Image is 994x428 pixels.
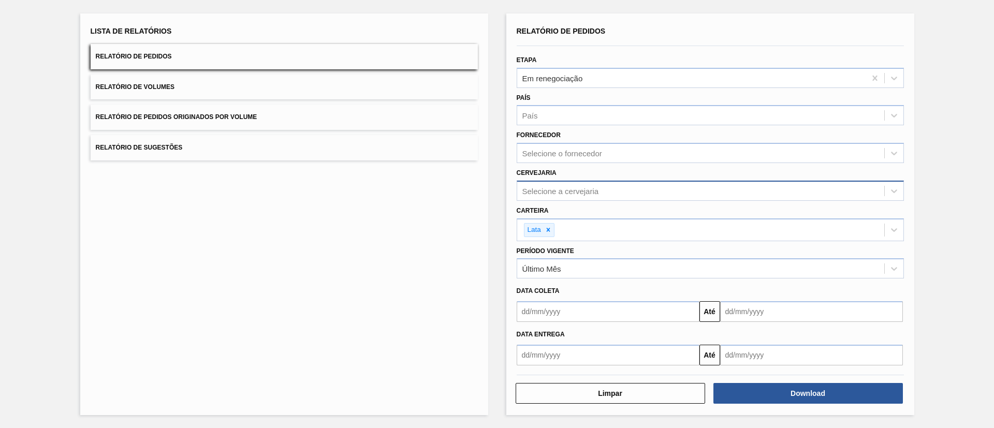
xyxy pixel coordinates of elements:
[699,301,720,322] button: Até
[91,44,478,69] button: Relatório de Pedidos
[517,331,565,338] span: Data entrega
[713,383,903,404] button: Download
[522,111,538,120] div: País
[96,53,172,60] span: Relatório de Pedidos
[91,27,172,35] span: Lista de Relatórios
[96,113,257,121] span: Relatório de Pedidos Originados por Volume
[96,144,183,151] span: Relatório de Sugestões
[517,301,699,322] input: dd/mm/yyyy
[517,131,561,139] label: Fornecedor
[517,345,699,365] input: dd/mm/yyyy
[517,247,574,255] label: Período Vigente
[91,135,478,160] button: Relatório de Sugestões
[699,345,720,365] button: Até
[517,27,606,35] span: Relatório de Pedidos
[517,56,537,64] label: Etapa
[720,301,903,322] input: dd/mm/yyyy
[96,83,174,91] span: Relatório de Volumes
[522,149,602,158] div: Selecione o fornecedor
[91,105,478,130] button: Relatório de Pedidos Originados por Volume
[517,287,560,294] span: Data coleta
[516,383,705,404] button: Limpar
[517,94,531,101] label: País
[522,264,561,273] div: Último Mês
[522,73,583,82] div: Em renegociação
[517,207,549,214] label: Carteira
[524,224,543,237] div: Lata
[720,345,903,365] input: dd/mm/yyyy
[91,75,478,100] button: Relatório de Volumes
[522,186,599,195] div: Selecione a cervejaria
[517,169,557,176] label: Cervejaria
